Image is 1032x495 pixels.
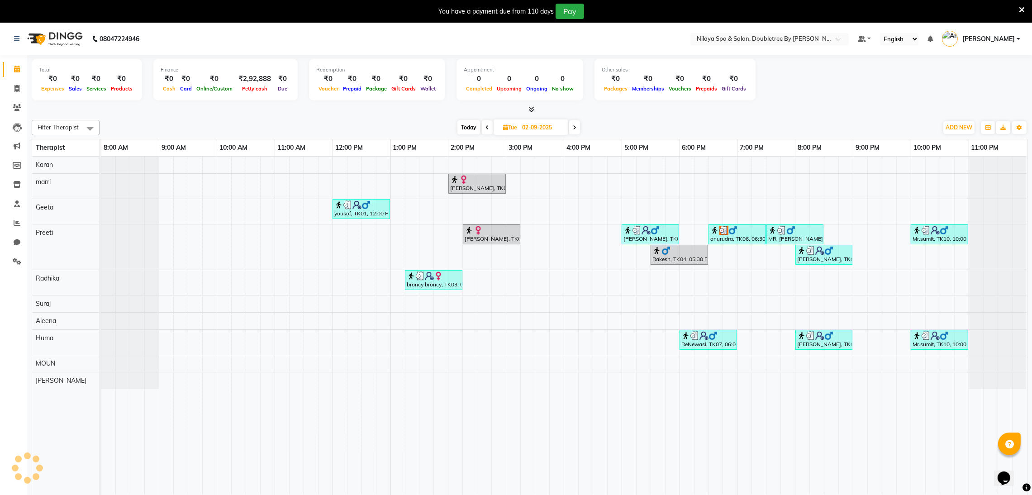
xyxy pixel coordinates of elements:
[36,317,56,325] span: Aleena
[680,141,709,154] a: 6:00 PM
[36,228,53,237] span: Preeti
[694,74,719,84] div: ₹0
[767,226,823,243] div: MR. [PERSON_NAME] 2632, TK08, 07:30 PM-08:30 PM, Balinese Massage Therapy (For Men) 60 Min
[39,86,67,92] span: Expenses
[341,74,364,84] div: ₹0
[438,7,554,16] div: You have a payment due from 110 days
[550,86,576,92] span: No show
[666,74,694,84] div: ₹0
[36,161,53,169] span: Karan
[161,74,178,84] div: ₹0
[240,86,270,92] span: Petty cash
[464,226,519,243] div: [PERSON_NAME], TK02, 02:15 PM-03:15 PM, Deep Tissue Repair Therapy (For Men) 60 Min
[524,74,550,84] div: 0
[602,66,748,74] div: Other sales
[630,86,666,92] span: Memberships
[364,74,389,84] div: ₹0
[622,141,651,154] a: 5:00 PM
[316,86,341,92] span: Voucher
[84,74,109,84] div: ₹0
[101,141,130,154] a: 8:00 AM
[217,141,250,154] a: 10:00 AM
[946,124,972,131] span: ADD NEW
[109,86,135,92] span: Products
[194,74,235,84] div: ₹0
[912,331,967,348] div: Mr.sumit, TK10, 10:00 PM-11:00 PM, Couple Rejuvenation Therapy 60 Min
[67,86,84,92] span: Sales
[36,143,65,152] span: Therapist
[341,86,364,92] span: Prepaid
[495,74,524,84] div: 0
[464,86,495,92] span: Completed
[912,226,967,243] div: Mr.sumit, TK10, 10:00 PM-11:00 PM, Couple Rejuvenation Therapy 60 Min
[969,141,1001,154] a: 11:00 PM
[275,141,308,154] a: 11:00 AM
[23,26,85,52] img: logo
[194,86,235,92] span: Online/Custom
[449,175,505,192] div: [PERSON_NAME], TK02, 02:00 PM-03:00 PM, Deep Tissue Repair Therapy (For Men) 60 Min
[389,74,418,84] div: ₹0
[623,226,678,243] div: [PERSON_NAME], TK05, 05:00 PM-06:00 PM, Deep Tissue Repair Therapy (For Men) 60 Min
[109,74,135,84] div: ₹0
[418,74,438,84] div: ₹0
[602,74,630,84] div: ₹0
[178,86,194,92] span: Card
[448,141,477,154] a: 2:00 PM
[795,141,824,154] a: 8:00 PM
[524,86,550,92] span: Ongoing
[550,74,576,84] div: 0
[796,331,851,348] div: [PERSON_NAME], TK09, 08:00 PM-09:00 PM, Balinese Massage Therapy (For Men) 60 Min
[159,141,188,154] a: 9:00 AM
[943,121,975,134] button: ADD NEW
[161,66,290,74] div: Finance
[994,459,1023,486] iframe: chat widget
[853,141,882,154] a: 9:00 PM
[178,74,194,84] div: ₹0
[457,120,480,134] span: Today
[796,246,851,263] div: [PERSON_NAME], TK09, 08:00 PM-09:00 PM, Deep Tissue Repair Therapy (For Women) 60 Min
[316,66,438,74] div: Redemption
[694,86,719,92] span: Prepaids
[275,74,290,84] div: ₹0
[333,141,365,154] a: 12:00 PM
[519,121,565,134] input: 2025-09-02
[942,31,958,47] img: Anubhav
[495,86,524,92] span: Upcoming
[666,86,694,92] span: Vouchers
[389,86,418,92] span: Gift Cards
[506,141,535,154] a: 3:00 PM
[36,300,51,308] span: Suraj
[84,86,109,92] span: Services
[911,141,943,154] a: 10:00 PM
[39,74,67,84] div: ₹0
[100,26,139,52] b: 08047224946
[962,34,1015,44] span: [PERSON_NAME]
[406,271,461,289] div: broncy broncy, TK03, 01:15 PM-02:15 PM, Hair Care Styling - Blow Drying With Styling
[709,226,765,243] div: anurudra, TK06, 06:30 PM-07:30 PM, Balinese Massage Therapy (For Men) 60 Min
[36,274,59,282] span: Radhika
[67,74,84,84] div: ₹0
[161,86,178,92] span: Cash
[36,334,53,342] span: Huma
[276,86,290,92] span: Due
[464,66,576,74] div: Appointment
[364,86,389,92] span: Package
[36,203,53,211] span: Geeta
[564,141,593,154] a: 4:00 PM
[39,66,135,74] div: Total
[719,74,748,84] div: ₹0
[36,359,55,367] span: MOUN
[391,141,419,154] a: 1:00 PM
[602,86,630,92] span: Packages
[501,124,519,131] span: Tue
[556,4,584,19] button: Pay
[737,141,766,154] a: 7:00 PM
[630,74,666,84] div: ₹0
[38,124,79,131] span: Filter Therapist
[235,74,275,84] div: ₹2,92,888
[36,376,86,385] span: [PERSON_NAME]
[418,86,438,92] span: Wallet
[652,246,707,263] div: Rakesh, TK04, 05:30 PM-06:30 PM, Deep Tissue Repair Therapy (For Men) 60 Min
[719,86,748,92] span: Gift Cards
[316,74,341,84] div: ₹0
